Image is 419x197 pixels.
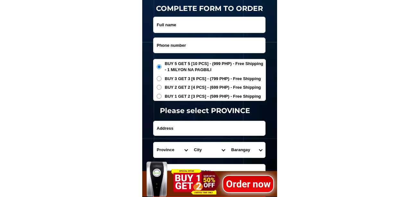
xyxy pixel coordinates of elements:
input: Input full_name [153,17,265,33]
span: BUY 1 GET 2 [3 PCS] - (599 PHP) - Free Shipping [165,93,261,100]
input: Input address [153,121,265,135]
span: BUY 2 GET 2 [4 PCS] - (699 PHP) - Free Shipping [165,84,261,91]
input: BUY 5 GET 5 [10 PCS] - (999 PHP) - Free Shipping - 1 MILYON NA PAGBILI [157,64,161,69]
select: Select province [153,142,191,158]
input: BUY 2 GET 2 [4 PCS] - (699 PHP) - Free Shipping [157,85,161,90]
h1: Please select PROVINCE [138,105,273,116]
h1: Order now [222,176,274,191]
input: BUY 3 GET 3 [6 PCS] - (799 PHP) - Free Shipping [157,76,161,81]
input: BUY 1 GET 2 [3 PCS] - (599 PHP) - Free Shipping [157,94,161,99]
span: BUY 5 GET 5 [10 PCS] - (999 PHP) - Free Shipping - 1 MILYON NA PAGBILI [165,61,266,73]
select: Select district [191,142,228,158]
span: BUY 3 GET 3 [6 PCS] - (799 PHP) - Free Shipping [165,76,261,82]
input: Input phone_number [153,38,265,53]
span: 2 [196,180,202,192]
h1: COMPLETE FORM TO ORDER [142,3,277,14]
select: Select commune [228,142,265,158]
